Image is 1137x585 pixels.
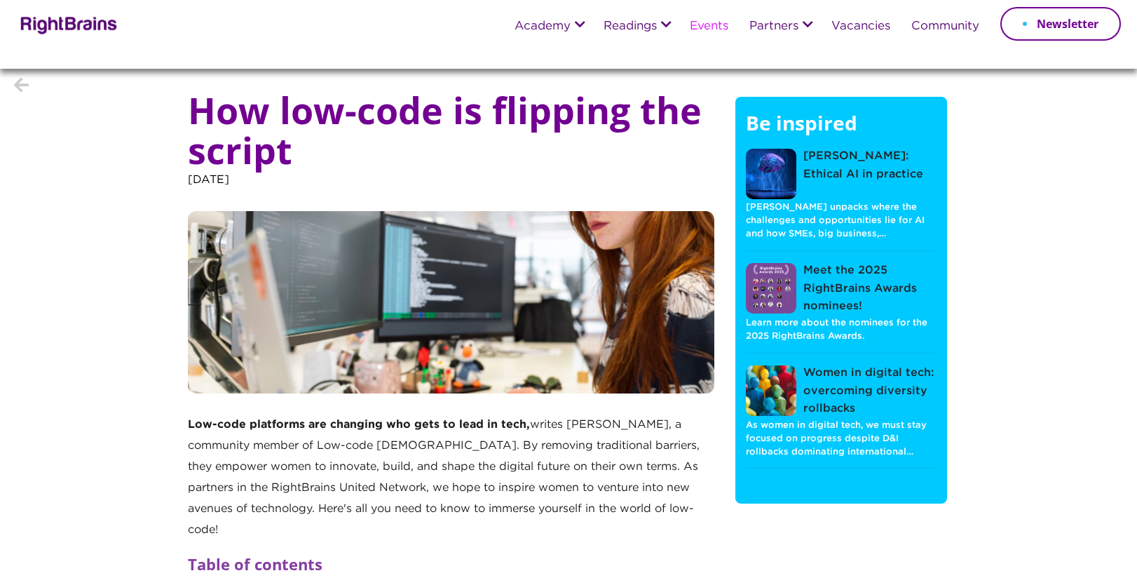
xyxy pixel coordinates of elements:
[746,147,937,200] a: [PERSON_NAME]: Ethical AI in practice
[911,20,979,33] a: Community
[515,20,571,33] a: Academy
[16,14,118,34] img: Rightbrains
[188,170,715,211] p: [DATE]
[746,262,937,316] a: Meet the 2025 RightBrains Awards nominees!
[604,20,657,33] a: Readings
[746,364,937,418] a: Women in digital tech: overcoming diversity rollbacks
[749,20,798,33] a: Partners
[746,316,937,344] p: Learn more about the nominees for the 2025 RightBrains Awards.
[188,419,530,430] strong: Low-code platforms are changing who gets to lead in tech,
[746,111,937,149] h5: Be inspired
[1000,7,1121,41] a: Newsletter
[188,553,322,574] span: Table of contents
[746,200,937,241] p: [PERSON_NAME] unpacks where the challenges and opportunities lie for AI and how SMEs, big business,…
[831,20,890,33] a: Vacancies
[746,418,937,459] p: As women in digital tech, we must stay focused on progress despite D&I rollbacks dominating inter...
[188,415,715,552] p: writes [PERSON_NAME], a community member of Low-code [DEMOGRAPHIC_DATA]. By removing traditional ...
[690,20,728,33] a: Events
[188,90,715,170] h1: How low-code is flipping the script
